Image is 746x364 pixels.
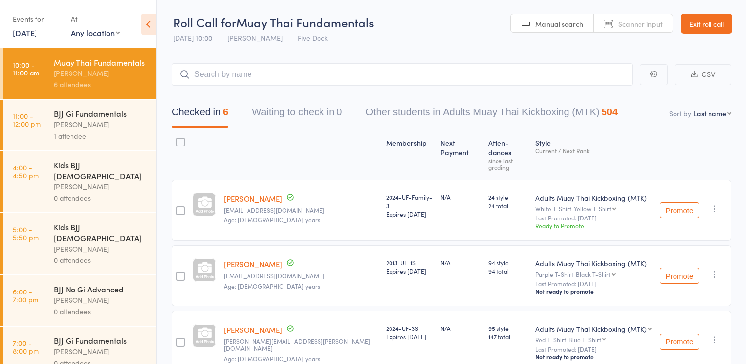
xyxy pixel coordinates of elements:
span: 95 style [488,324,528,332]
a: [PERSON_NAME] [224,325,282,335]
div: 2024-UF-3S [386,324,432,341]
div: Expires [DATE] [386,332,432,341]
time: 10:00 - 11:00 am [13,61,39,76]
span: Age: [DEMOGRAPHIC_DATA] years [224,354,320,363]
div: Not ready to promote [535,353,652,361]
div: [PERSON_NAME] [54,68,148,79]
div: Not ready to promote [535,288,652,295]
button: Waiting to check in0 [252,102,342,128]
button: Promote [660,334,699,350]
a: 11:00 -12:00 pmBJJ Gi Fundamentals[PERSON_NAME]1 attendee [3,100,156,150]
div: Atten­dances [484,133,532,175]
small: Last Promoted: [DATE] [535,280,652,287]
div: Purple T-Shirt [535,271,652,277]
label: Sort by [669,109,691,118]
small: Last Promoted: [DATE] [535,346,652,353]
span: Roll Call for [173,14,236,30]
span: 147 total [488,332,528,341]
div: 6 [223,107,228,117]
span: 94 style [488,258,528,267]
div: 2013-UF-1S [386,258,432,275]
input: Search by name [172,63,633,86]
div: Events for [13,11,61,27]
div: Last name [693,109,726,118]
a: [DATE] [13,27,37,38]
div: [PERSON_NAME] [54,243,148,255]
small: marcellahoud@gmail.com [224,272,378,279]
small: Last Promoted: [DATE] [535,215,652,221]
span: Five Dock [298,33,328,43]
div: Kids BJJ [DEMOGRAPHIC_DATA] [54,159,148,181]
time: 11:00 - 12:00 pm [13,112,41,128]
div: Next Payment [436,133,484,175]
div: N/A [440,193,480,201]
time: 6:00 - 7:00 pm [13,288,38,303]
div: 0 attendees [54,255,148,266]
div: Style [532,133,656,175]
a: Exit roll call [681,14,732,34]
span: Age: [DEMOGRAPHIC_DATA] years [224,282,320,290]
div: Any location [71,27,120,38]
div: Ready to Promote [535,221,652,230]
div: Membership [382,133,436,175]
div: [PERSON_NAME] [54,181,148,192]
div: BJJ Gi Fundamentals [54,108,148,119]
span: Muay Thai Fundamentals [236,14,374,30]
div: Expires [DATE] [386,267,432,275]
div: 0 attendees [54,306,148,317]
span: Scanner input [618,19,663,29]
a: [PERSON_NAME] [224,193,282,204]
small: lowen.noakes@icloud.com [224,338,378,352]
div: since last grading [488,157,528,170]
time: 4:00 - 4:50 pm [13,163,39,179]
button: Other students in Adults Muay Thai Kickboxing (MTK)504 [365,102,618,128]
div: 0 attendees [54,192,148,204]
span: 24 style [488,193,528,201]
a: 10:00 -11:00 amMuay Thai Fundamentals[PERSON_NAME]6 attendees [3,48,156,99]
button: Promote [660,268,699,284]
div: 504 [602,107,618,117]
button: CSV [675,64,731,85]
div: [PERSON_NAME] [54,294,148,306]
a: [PERSON_NAME] [224,259,282,269]
span: [DATE] 10:00 [173,33,212,43]
button: Checked in6 [172,102,228,128]
div: Adults Muay Thai Kickboxing (MTK) [535,258,652,268]
button: Promote [660,202,699,218]
div: White T-Shirt [535,205,652,212]
div: [PERSON_NAME] [54,119,148,130]
div: 6 attendees [54,79,148,90]
div: BJJ Gi Fundamentals [54,335,148,346]
div: [PERSON_NAME] [54,346,148,357]
a: 6:00 -7:00 pmBJJ No Gi Advanced[PERSON_NAME]0 attendees [3,275,156,326]
span: [PERSON_NAME] [227,33,283,43]
div: Yellow T-Shirt [574,205,611,212]
a: 5:00 -5:50 pmKids BJJ [DEMOGRAPHIC_DATA][PERSON_NAME]0 attendees [3,213,156,274]
small: Jacobdarlington114@gmail.com [224,207,378,214]
span: 94 total [488,267,528,275]
div: N/A [440,324,480,332]
div: 1 attendee [54,130,148,142]
div: At [71,11,120,27]
div: N/A [440,258,480,267]
span: Manual search [535,19,583,29]
time: 5:00 - 5:50 pm [13,225,39,241]
div: Current / Next Rank [535,147,652,154]
div: Muay Thai Fundamentals [54,57,148,68]
div: Red T-Shirt [535,336,652,343]
div: BJJ No Gi Advanced [54,284,148,294]
a: 4:00 -4:50 pmKids BJJ [DEMOGRAPHIC_DATA][PERSON_NAME]0 attendees [3,151,156,212]
div: Adults Muay Thai Kickboxing (MTK) [535,324,647,334]
div: 2024-UF-Family-3 [386,193,432,218]
div: Kids BJJ [DEMOGRAPHIC_DATA] [54,221,148,243]
span: 24 total [488,201,528,210]
div: Black T-Shirt [576,271,611,277]
div: Blue T-Shirt [568,336,601,343]
div: Expires [DATE] [386,210,432,218]
time: 7:00 - 8:00 pm [13,339,39,355]
span: Age: [DEMOGRAPHIC_DATA] years [224,216,320,224]
div: 0 [336,107,342,117]
div: Adults Muay Thai Kickboxing (MTK) [535,193,652,203]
